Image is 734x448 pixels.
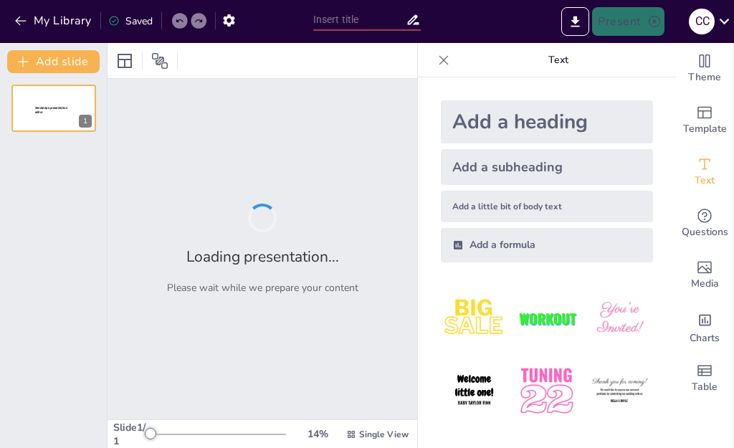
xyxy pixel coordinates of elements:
[186,247,339,267] h2: Loading presentation...
[441,191,653,222] div: Add a little bit of body text
[35,106,67,114] span: Sendsteps presentation editor
[441,228,653,262] div: Add a formula
[676,301,733,353] div: Add charts and graphs
[586,358,653,424] img: 6.jpeg
[692,379,718,395] span: Table
[676,95,733,146] div: Add ready made slides
[688,70,721,85] span: Theme
[682,224,728,240] span: Questions
[108,14,153,28] div: Saved
[561,7,589,36] button: Export to PowerPoint
[690,330,720,346] span: Charts
[676,146,733,198] div: Add text boxes
[689,9,715,34] div: C C
[11,85,96,132] div: 1
[79,115,92,128] div: 1
[167,281,358,295] p: Please wait while we prepare your content
[11,9,97,32] button: My Library
[300,427,335,441] div: 14 %
[313,9,406,30] input: Insert title
[691,276,719,292] span: Media
[151,52,168,70] span: Position
[689,7,715,36] button: C C
[676,353,733,404] div: Add a table
[513,358,580,424] img: 5.jpeg
[113,421,148,448] div: Slide 1 / 1
[441,285,507,352] img: 1.jpeg
[7,50,100,73] button: Add slide
[676,249,733,301] div: Add images, graphics, shapes or video
[683,121,727,137] span: Template
[455,43,662,77] p: Text
[113,49,136,72] div: Layout
[695,173,715,189] span: Text
[513,285,580,352] img: 2.jpeg
[592,7,664,36] button: Present
[359,429,409,440] span: Single View
[676,198,733,249] div: Get real-time input from your audience
[441,358,507,424] img: 4.jpeg
[441,149,653,185] div: Add a subheading
[676,43,733,95] div: Change the overall theme
[441,100,653,143] div: Add a heading
[586,285,653,352] img: 3.jpeg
